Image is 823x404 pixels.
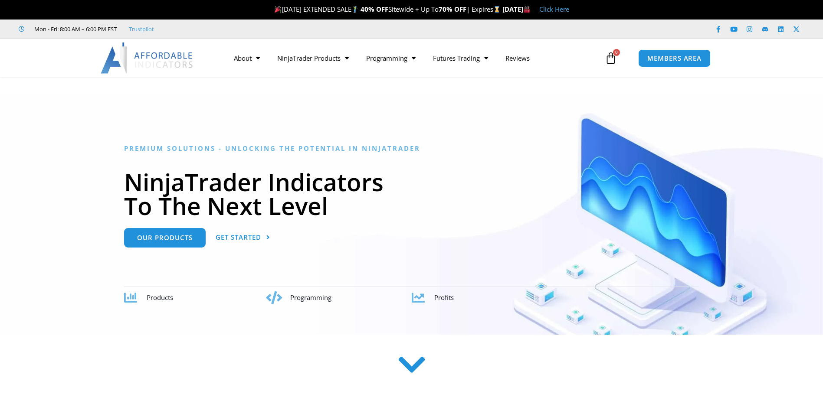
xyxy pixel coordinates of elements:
img: LogoAI | Affordable Indicators – NinjaTrader [101,42,194,74]
span: Profits [434,293,454,302]
a: Click Here [539,5,569,13]
strong: 40% OFF [361,5,388,13]
nav: Menu [225,48,603,68]
a: Futures Trading [424,48,497,68]
a: Trustpilot [129,24,154,34]
span: Get Started [216,234,261,241]
span: Mon - Fri: 8:00 AM – 6:00 PM EST [32,24,117,34]
h1: NinjaTrader Indicators To The Next Level [124,170,699,218]
img: ⌛ [494,6,500,13]
a: Reviews [497,48,538,68]
a: 0 [592,46,630,71]
span: 0 [613,49,620,56]
span: Products [147,293,173,302]
strong: 70% OFF [439,5,466,13]
span: [DATE] EXTENDED SALE Sitewide + Up To | Expires [272,5,502,13]
a: Our Products [124,228,206,248]
h6: Premium Solutions - Unlocking the Potential in NinjaTrader [124,144,699,153]
img: 🏌️‍♂️ [352,6,358,13]
span: Programming [290,293,331,302]
img: 🎉 [275,6,281,13]
a: About [225,48,269,68]
strong: [DATE] [502,5,531,13]
a: Get Started [216,228,270,248]
img: 🏭 [524,6,530,13]
a: NinjaTrader Products [269,48,357,68]
span: MEMBERS AREA [647,55,702,62]
a: Programming [357,48,424,68]
span: Our Products [137,235,193,241]
a: MEMBERS AREA [638,49,711,67]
